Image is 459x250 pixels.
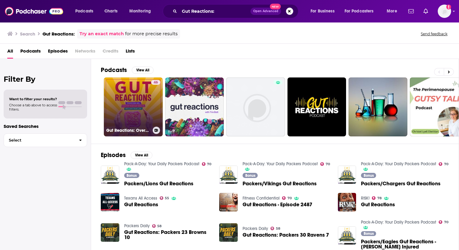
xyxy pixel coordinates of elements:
a: Packers/Chargers Gut Reactions [361,181,440,186]
a: Gut Reactions [124,202,158,207]
input: Search podcasts, credits, & more... [179,6,250,16]
img: Gut Reactions [101,193,119,211]
a: 70 [439,220,448,224]
button: open menu [306,6,342,16]
img: Packers/Chargers Gut Reactions [338,166,356,184]
img: Gut Reactions: Packers 23 Browns 10 [101,223,119,242]
a: EpisodesView All [101,151,152,159]
a: Pack-A-Day: Your Daily Packers Podcast [361,161,436,166]
a: Show notifications dropdown [421,6,430,16]
a: 58 [152,224,162,228]
h2: Filter By [4,75,87,84]
img: Podchaser - Follow, Share and Rate Podcasts [5,5,63,17]
a: 58 [270,227,280,230]
button: Select [4,133,87,147]
span: 70 [444,221,448,224]
img: User Profile [438,5,451,18]
span: Gut Reactions - Episode 2487 [243,202,312,207]
span: Choose a tab above to access filters. [9,103,57,111]
a: Packers/Eagles Gut Reactions - Jordan Love Injured [338,226,356,245]
span: For Business [311,7,335,15]
button: Send feedback [419,31,449,36]
a: PodcastsView All [101,66,154,74]
span: For Podcasters [345,7,374,15]
span: 58 [157,225,161,228]
span: Credits [103,46,118,59]
span: More [387,7,397,15]
span: Want to filter your results? [9,97,57,101]
span: Bonus [245,174,255,177]
span: Packers/Vikings Gut Reactions [243,181,317,186]
span: Charts [104,7,117,15]
a: 46 [151,80,160,85]
h3: Gut Reactions: [42,31,75,37]
h3: Gut Reactions: Overcome [MEDICAL_DATA] & [MEDICAL_DATA] Symptoms, Master Your Gut Health, Calm Yo... [106,128,150,133]
button: View All [132,67,154,74]
a: Podcasts [20,46,41,59]
p: Saved Searches [4,123,87,129]
a: Try an exact match [80,30,124,37]
a: Episodes [48,46,68,59]
span: Packers/Eagles Gut Reactions - [PERSON_NAME] Injured [361,239,449,249]
a: RISK! [361,196,369,201]
span: Open Advanced [253,10,278,13]
a: 70 [202,162,212,166]
a: Packers Daily [124,223,150,228]
span: Select [4,138,74,142]
span: for more precise results [125,30,178,37]
span: 70 [326,163,330,166]
a: Packers Daily [243,226,268,231]
a: Fitness Confidential [243,196,280,201]
a: Texans All Access [124,196,157,201]
span: Monitoring [129,7,151,15]
button: open menu [71,6,101,16]
a: Pack-A-Day: Your Daily Packers Podcast [124,161,199,166]
span: New [270,4,281,9]
a: Show notifications dropdown [406,6,416,16]
a: Gut Reactions: Packers 23 Browns 10 [124,230,212,240]
span: 70 [444,163,448,166]
img: Gut Reactions - Episode 2487 [219,193,238,211]
a: Gut Reactions: Packers 30 Ravens 7 [243,232,329,238]
a: 70 [439,162,448,166]
img: Gut Reactions [338,193,356,211]
a: Pack-A-Day: Your Daily Packers Podcast [361,220,436,225]
h2: Episodes [101,151,126,159]
span: 55 [165,197,169,200]
h2: Podcasts [101,66,127,74]
a: Gut Reactions [361,202,395,207]
svg: Add a profile image [446,5,451,9]
img: Packers/Lions Gut Reactions [101,166,119,184]
a: All [7,46,13,59]
a: 70 [320,162,330,166]
div: Search podcasts, credits, & more... [168,4,304,18]
span: 46 [154,80,158,86]
img: Gut Reactions: Packers 30 Ravens 7 [219,223,238,242]
span: Logged in as rgertner [438,5,451,18]
a: 55 [160,196,169,200]
a: 46Gut Reactions: Overcome [MEDICAL_DATA] & [MEDICAL_DATA] Symptoms, Master Your Gut Health, Calm ... [104,77,163,136]
a: Packers/Lions Gut Reactions [124,181,193,186]
span: Networks [75,46,95,59]
span: 70 [207,163,211,166]
a: Packers/Vikings Gut Reactions [219,166,238,184]
a: Packers/Eagles Gut Reactions - Jordan Love Injured [361,239,449,249]
button: open menu [125,6,159,16]
button: open menu [341,6,382,16]
span: Bonus [364,174,374,177]
span: 58 [276,227,280,230]
button: View All [131,152,152,159]
button: open menu [382,6,405,16]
